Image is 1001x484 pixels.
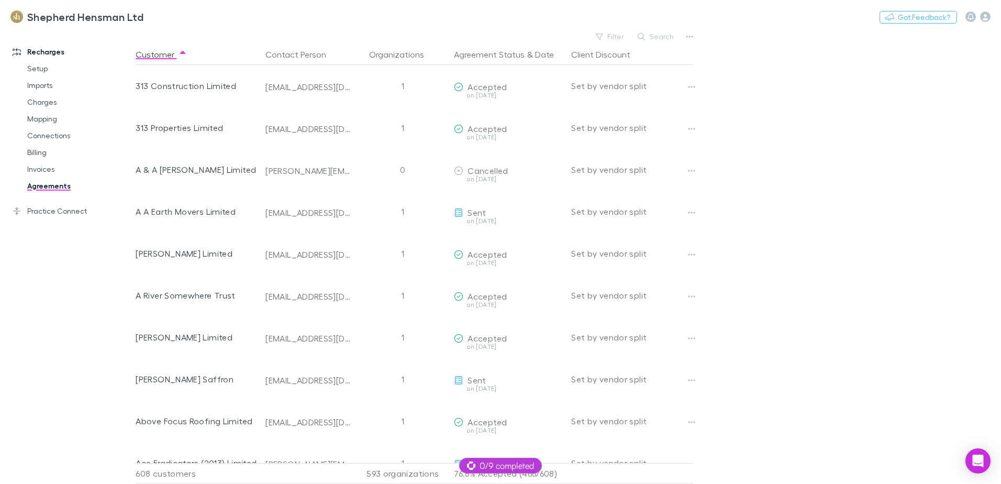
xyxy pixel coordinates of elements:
div: Set by vendor split [571,274,693,316]
button: Filter [591,30,630,43]
div: on [DATE] [454,386,563,392]
div: & [454,44,563,65]
div: Set by vendor split [571,149,693,191]
span: Accepted [468,82,507,92]
div: [PERSON_NAME][EMAIL_ADDRESS][DOMAIN_NAME] [265,459,351,469]
div: [EMAIL_ADDRESS][DOMAIN_NAME] [265,333,351,344]
a: Connections [17,127,141,144]
div: [EMAIL_ADDRESS][DOMAIN_NAME] [265,207,351,218]
div: on [DATE] [454,344,563,350]
div: on [DATE] [454,260,563,266]
h3: Shepherd Hensman Ltd [27,10,143,23]
div: 313 Properties Limited [136,107,257,149]
button: Client Discount [571,44,643,65]
div: Set by vendor split [571,358,693,400]
div: Set by vendor split [571,316,693,358]
div: 1 [355,316,450,358]
a: Mapping [17,111,141,127]
span: Cancelled [468,166,508,175]
div: 1 [355,400,450,442]
button: Search [632,30,680,43]
div: Set by vendor split [571,191,693,233]
a: Billing [17,144,141,161]
span: Accepted [468,417,507,427]
a: Shepherd Hensman Ltd [4,4,150,29]
button: Organizations [369,44,437,65]
div: [EMAIL_ADDRESS][DOMAIN_NAME] [265,417,351,427]
div: on [DATE] [454,427,563,434]
div: Above Focus Roofing Limited [136,400,257,442]
div: A A Earth Movers Limited [136,191,257,233]
button: Date [535,44,554,65]
div: 1 [355,107,450,149]
div: 0 [355,149,450,191]
div: 1 [355,191,450,233]
span: Accepted [468,291,507,301]
div: 313 Construction Limited [136,65,257,107]
div: A & A [PERSON_NAME] Limited [136,149,257,191]
div: [PERSON_NAME] Limited [136,233,257,274]
p: 76.6% Accepted (466/608) [454,464,563,483]
div: 593 organizations [355,463,450,484]
div: Set by vendor split [571,233,693,274]
button: Contact Person [265,44,339,65]
div: [EMAIL_ADDRESS][DOMAIN_NAME] [265,249,351,260]
button: Agreement Status [454,44,525,65]
div: [PERSON_NAME] Limited [136,316,257,358]
a: Imports [17,77,141,94]
div: [EMAIL_ADDRESS][DOMAIN_NAME] [265,82,351,92]
div: [PERSON_NAME] Saffron [136,358,257,400]
div: 608 customers [136,463,261,484]
span: Accepted [468,333,507,343]
div: Set by vendor split [571,107,693,149]
a: Recharges [2,43,141,60]
a: Invoices [17,161,141,178]
div: on [DATE] [454,92,563,98]
div: [EMAIL_ADDRESS][DOMAIN_NAME] [265,124,351,134]
div: 1 [355,65,450,107]
div: 1 [355,233,450,274]
a: Charges [17,94,141,111]
a: Practice Connect [2,203,141,219]
div: Open Intercom Messenger [965,448,991,474]
div: 1 [355,442,450,484]
div: [PERSON_NAME][EMAIL_ADDRESS][DOMAIN_NAME] [265,166,351,176]
div: 1 [355,358,450,400]
div: [EMAIL_ADDRESS][DOMAIN_NAME] [265,291,351,302]
a: Agreements [17,178,141,194]
div: on [DATE] [454,218,563,224]
div: on [DATE] [454,176,563,182]
div: 1 [355,274,450,316]
button: Got Feedback? [880,11,957,24]
button: Customer [136,44,187,65]
div: on [DATE] [454,134,563,140]
div: A River Somewhere Trust [136,274,257,316]
img: Shepherd Hensman Ltd's Logo [10,10,23,23]
div: Set by vendor split [571,400,693,442]
span: Sent [468,207,486,217]
a: Setup [17,60,141,77]
div: Set by vendor split [571,65,693,107]
span: Sent [468,375,486,385]
span: Accepted [468,249,507,259]
div: [EMAIL_ADDRESS][DOMAIN_NAME] [265,375,351,386]
div: Set by vendor split [571,442,693,484]
div: Ace Eradicators (2013) Limited [136,442,257,484]
div: on [DATE] [454,302,563,308]
span: Accepted [468,124,507,134]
